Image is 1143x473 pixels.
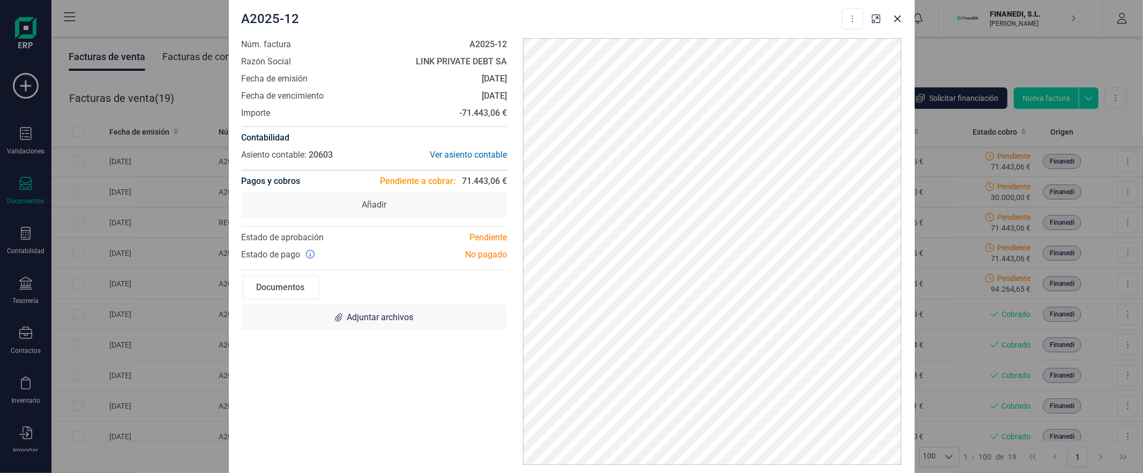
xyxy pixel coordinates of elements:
span: Fecha de emisión [242,72,308,85]
span: Núm. factura [242,38,292,51]
span: Asiento contable: [242,150,307,160]
span: Razón Social [242,55,292,68]
strong: A2025-12 [469,39,507,49]
span: Pendiente a cobrar: [380,175,455,188]
strong: [DATE] [482,91,507,101]
div: Adjuntar archivos [242,305,507,330]
span: Estado de aprobación [242,232,324,242]
span: 20603 [309,150,333,160]
span: Añadir [362,198,386,211]
h4: Contabilidad [242,131,507,144]
span: 71.443,06 € [462,175,507,188]
strong: -71.443,06 € [459,108,507,118]
span: Importe [242,107,271,120]
h4: Pagos y cobros [242,171,301,192]
span: Estado de pago [242,248,301,261]
span: A2025-12 [242,10,300,27]
div: No pagado [374,248,515,261]
span: Adjuntar archivos [347,311,413,324]
div: Documentos [244,277,318,298]
strong: LINK PRIVATE DEBT SA [416,56,507,66]
span: Fecha de vencimiento [242,90,324,102]
div: Pendiente [374,231,515,244]
div: Ver asiento contable [374,149,507,161]
strong: [DATE] [482,73,507,84]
